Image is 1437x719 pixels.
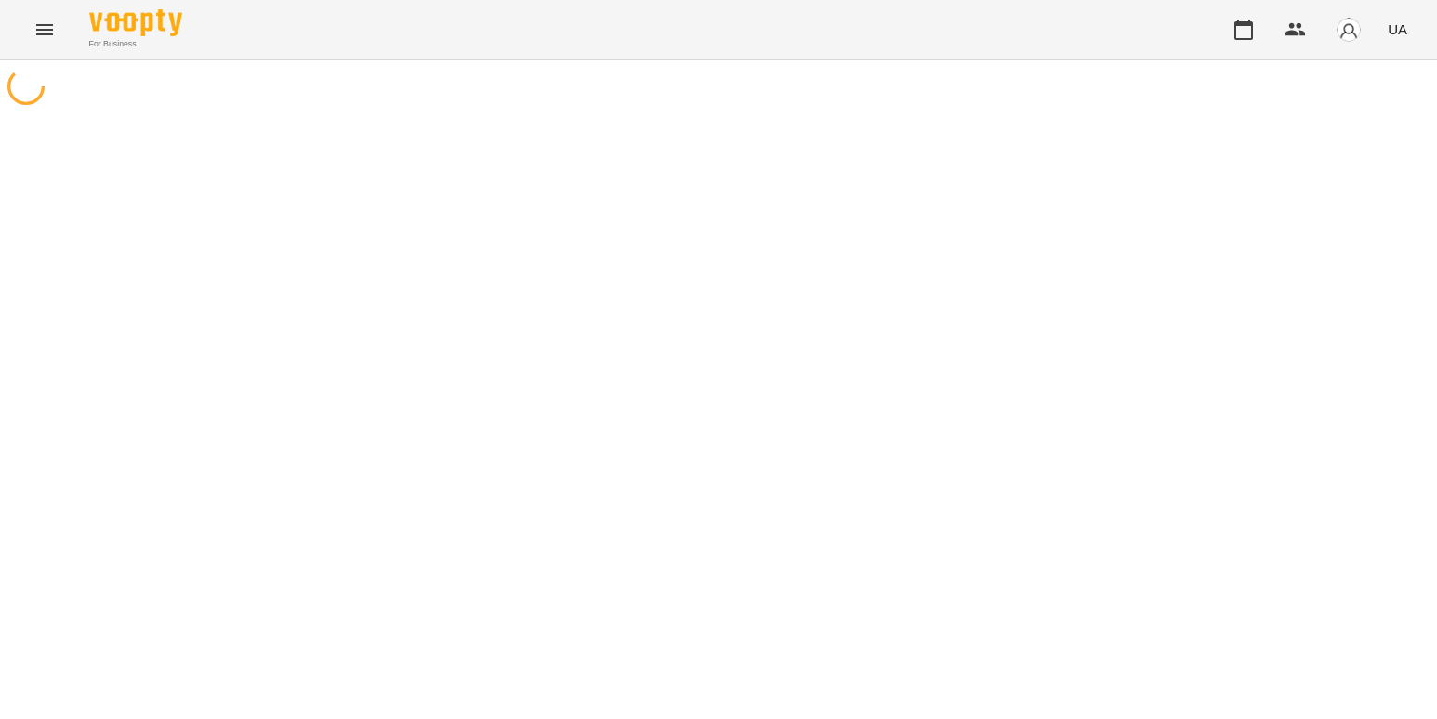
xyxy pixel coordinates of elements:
span: UA [1388,20,1407,39]
button: Menu [22,7,67,52]
img: Voopty Logo [89,9,182,36]
img: avatar_s.png [1336,17,1362,43]
span: For Business [89,38,182,50]
button: UA [1380,12,1415,46]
